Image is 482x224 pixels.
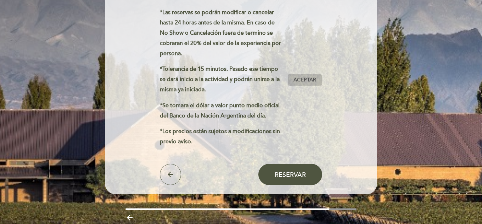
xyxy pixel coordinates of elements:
p: *Los precios están sujetos a modificaciones sin previo aviso. [160,126,282,147]
i: arrow_backward [125,213,134,222]
button: arrow_back [160,164,181,185]
p: *Tolerancia de 15 minutos. Pasado ese tiempo se dará inicio a la actividad y podrán unirse a la m... [160,64,282,94]
button: Reservar [258,164,322,185]
span: Aceptar [293,76,316,84]
i: arrow_back [166,170,175,179]
button: Aceptar [287,74,322,86]
span: Reservar [275,171,306,178]
p: *Se tomara el dólar a valor punto medio oficial del Banco de la Nación Argentina del día. [160,100,282,121]
p: *Las reservas se podrán modificar o cancelar hasta 24 horas antes de la misma. En caso de No Show... [160,7,282,58]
